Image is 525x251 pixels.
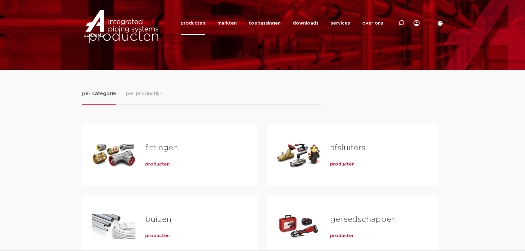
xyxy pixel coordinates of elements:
[217,12,237,35] a: markten
[145,161,170,167] a: producten
[330,216,396,223] a: gereedschappen
[145,144,178,152] a: fittingen
[181,12,383,35] nav: Menu
[145,216,171,223] a: buizen
[181,12,205,35] a: producten
[362,12,383,35] a: over ons
[293,12,319,35] a: downloads
[330,161,355,167] a: producten
[330,144,366,152] a: afsluiters
[145,233,170,239] a: producten
[249,12,281,35] a: toepassingen
[82,90,116,97] span: per categorie
[126,90,162,97] span: per productlijn
[331,12,350,35] a: services
[330,233,355,239] a: producten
